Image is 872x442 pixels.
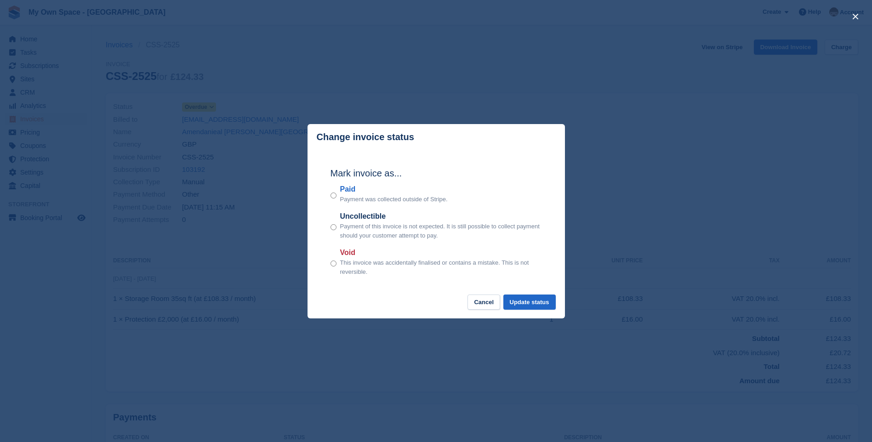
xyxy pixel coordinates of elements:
label: Void [340,247,542,258]
p: Change invoice status [317,132,414,142]
h2: Mark invoice as... [331,166,542,180]
button: Cancel [467,295,500,310]
label: Paid [340,184,448,195]
p: This invoice was accidentally finalised or contains a mistake. This is not reversible. [340,258,542,276]
button: Update status [503,295,556,310]
p: Payment of this invoice is not expected. It is still possible to collect payment should your cust... [340,222,542,240]
button: close [848,9,863,24]
p: Payment was collected outside of Stripe. [340,195,448,204]
label: Uncollectible [340,211,542,222]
